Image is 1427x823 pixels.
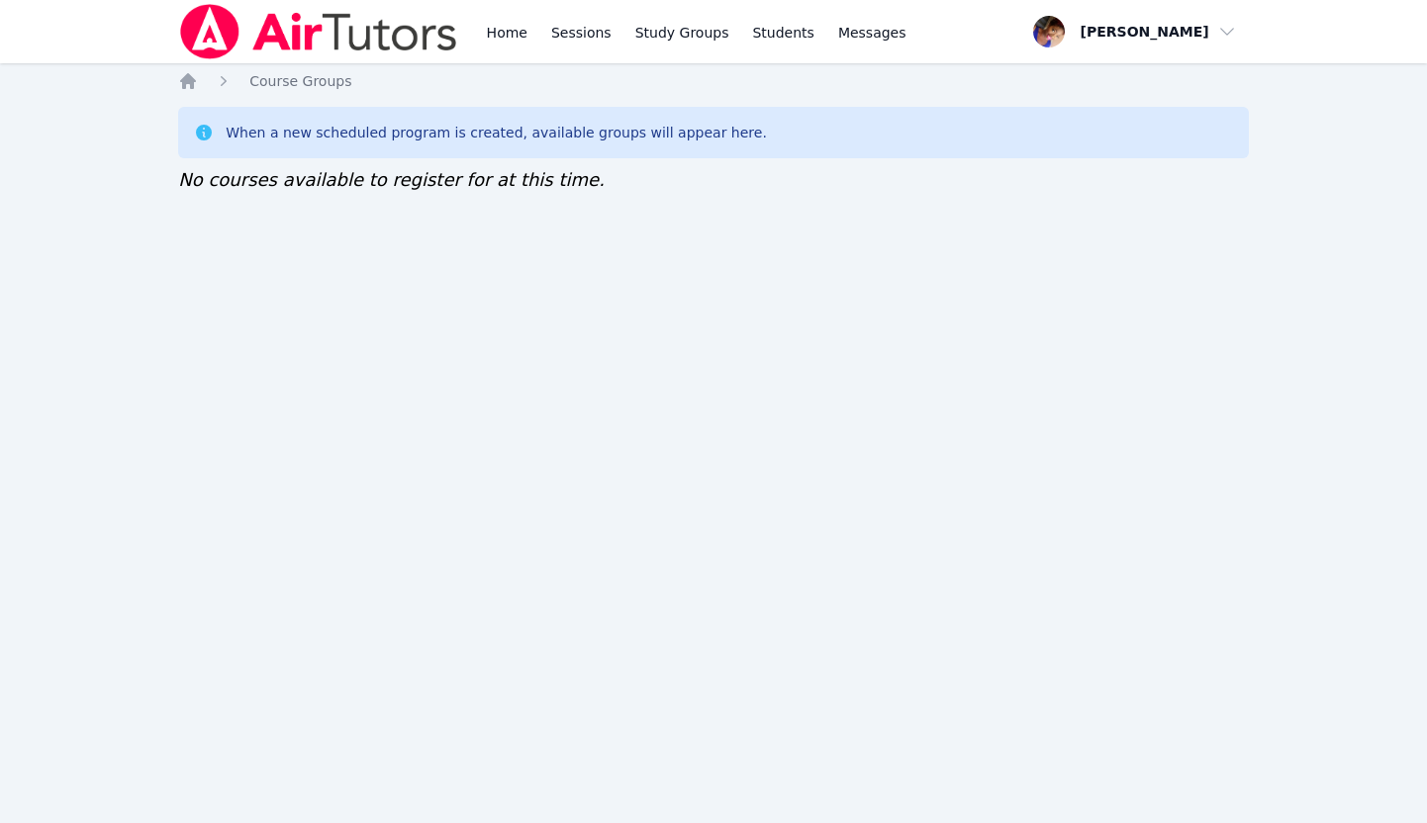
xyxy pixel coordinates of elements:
div: When a new scheduled program is created, available groups will appear here. [226,123,767,142]
img: Air Tutors [178,4,458,59]
span: Messages [838,23,906,43]
span: No courses available to register for at this time. [178,169,605,190]
a: Course Groups [249,71,351,91]
span: Course Groups [249,73,351,89]
nav: Breadcrumb [178,71,1249,91]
